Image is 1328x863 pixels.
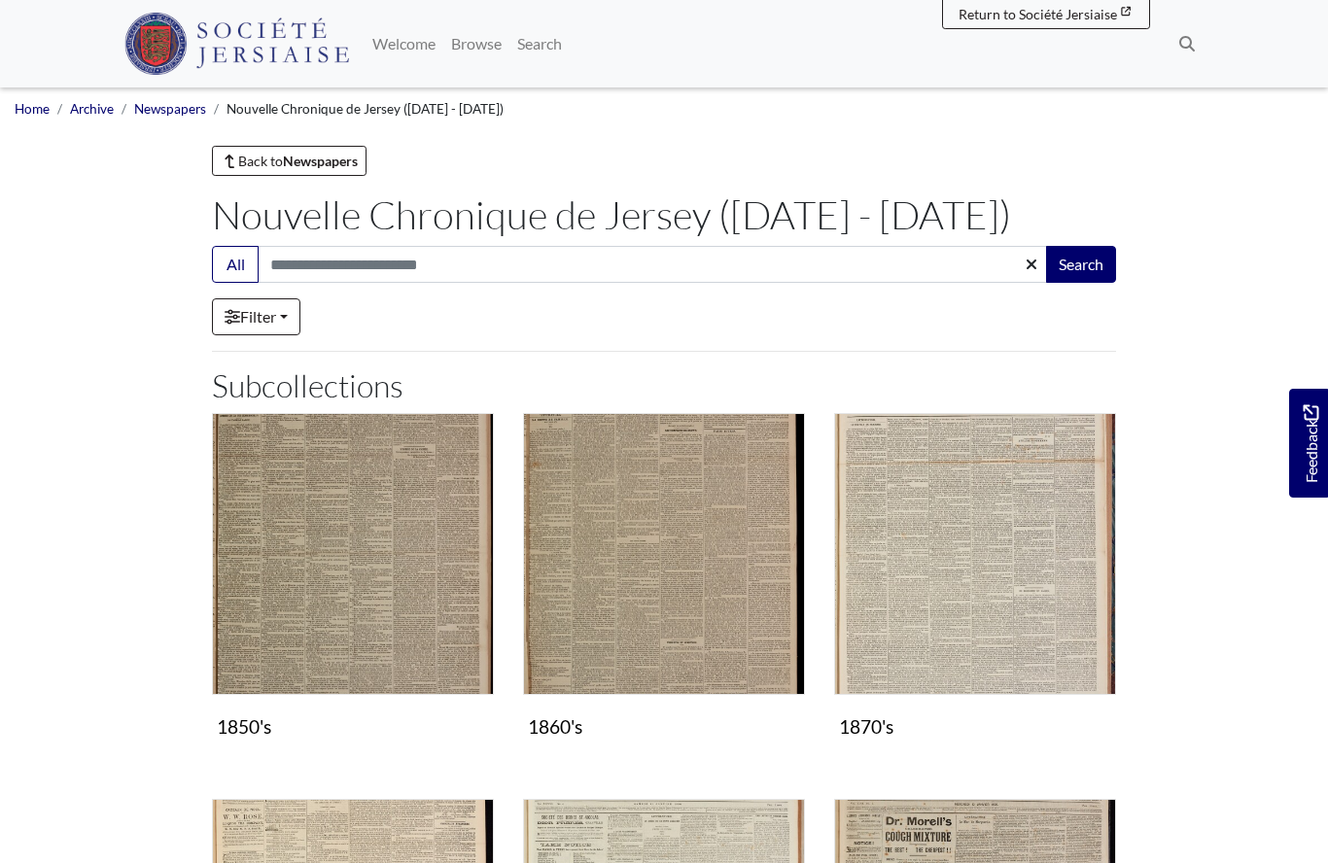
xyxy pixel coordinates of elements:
a: 1850's 1850's [212,413,494,746]
a: Newspapers [134,101,206,117]
strong: Newspapers [283,153,358,169]
a: Home [15,101,50,117]
a: 1870's 1870's [834,413,1116,746]
button: All [212,246,259,283]
img: 1870's [834,413,1116,695]
div: Subcollection [820,413,1131,776]
input: Search this collection... [258,246,1048,283]
img: 1850's [212,413,494,695]
a: Filter [212,298,300,335]
span: Nouvelle Chronique de Jersey ([DATE] - [DATE]) [227,101,504,117]
a: Archive [70,101,114,117]
span: Feedback [1299,404,1322,483]
button: Search [1046,246,1116,283]
a: Back toNewspapers [212,146,367,176]
a: Would you like to provide feedback? [1289,389,1328,498]
h1: Nouvelle Chronique de Jersey ([DATE] - [DATE]) [212,191,1116,238]
div: Subcollection [197,413,508,776]
a: Browse [443,24,509,63]
span: Return to Société Jersiaise [959,6,1117,22]
a: 1860's 1860's [523,413,805,746]
h2: Subcollections [212,367,1116,404]
img: 1860's [523,413,805,695]
a: Société Jersiaise logo [124,8,349,80]
div: Subcollection [508,413,820,776]
a: Search [509,24,570,63]
a: Welcome [365,24,443,63]
img: Société Jersiaise [124,13,349,75]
